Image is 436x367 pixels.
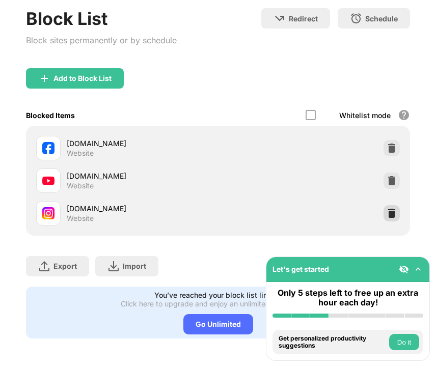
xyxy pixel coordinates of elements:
div: Website [67,214,94,223]
img: eye-not-visible.svg [399,264,409,274]
div: Schedule [365,14,398,23]
img: favicons [42,207,54,219]
div: Import [123,262,146,270]
div: Website [67,181,94,190]
div: Block sites permanently or by schedule [26,33,177,48]
div: Redirect [289,14,318,23]
div: You’ve reached your block list limit. [154,291,276,299]
div: Add to Block List [53,74,112,82]
div: Website [67,149,94,158]
button: Do it [389,334,419,350]
div: [DOMAIN_NAME] [67,171,218,181]
div: Block List [26,8,177,29]
div: Click here to upgrade and enjoy an unlimited block list. [121,299,304,308]
img: omni-setup-toggle.svg [413,264,423,274]
div: Get personalized productivity suggestions [279,335,387,350]
img: favicons [42,175,54,187]
div: Export [53,262,77,270]
div: Only 5 steps left to free up an extra hour each day! [272,288,423,307]
div: [DOMAIN_NAME] [67,203,218,214]
div: Whitelist mode [339,111,391,120]
div: [DOMAIN_NAME] [67,138,218,149]
div: Let's get started [272,265,329,273]
div: Blocked Items [26,111,75,120]
img: favicons [42,142,54,154]
div: Go Unlimited [183,314,253,334]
